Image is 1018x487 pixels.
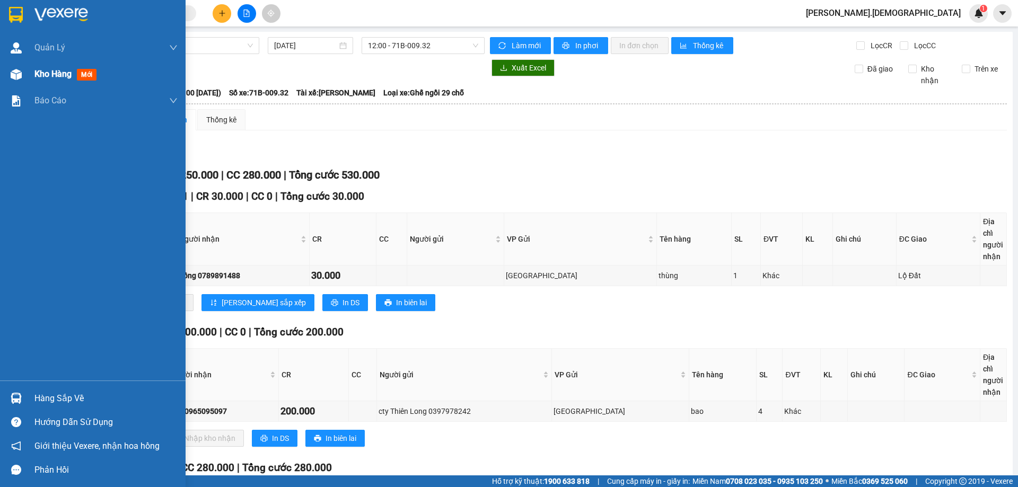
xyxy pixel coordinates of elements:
[797,6,969,20] span: [PERSON_NAME].[DEMOGRAPHIC_DATA]
[507,233,646,245] span: VP Gửi
[34,69,72,79] span: Kho hàng
[170,405,277,417] div: linh 0965095097
[9,22,94,34] div: Minh
[206,114,236,126] div: Thống kê
[222,297,306,308] span: [PERSON_NAME] sắp xếp
[164,326,217,338] span: CR 200.000
[213,4,231,23] button: plus
[101,9,127,20] span: Nhận:
[607,475,690,487] span: Cung cấp máy in - giấy in:
[733,270,759,281] div: 1
[9,7,23,23] img: logo-vxr
[512,62,546,74] span: Xuất Excel
[322,294,368,311] button: printerIn DS
[229,87,288,99] span: Số xe: 71B-009.32
[331,299,338,307] span: printer
[598,475,599,487] span: |
[201,294,314,311] button: sort-ascending[PERSON_NAME] sắp xếp
[179,233,299,245] span: Người nhận
[980,5,987,12] sup: 1
[100,67,210,82] div: 40.000
[9,34,94,49] div: 0785937973
[554,37,608,54] button: printerIn phơi
[544,477,590,485] strong: 1900 633 818
[692,475,823,487] span: Miền Nam
[101,9,209,33] div: [GEOGRAPHIC_DATA]
[164,430,244,447] button: downloadNhập kho nhận
[11,393,22,404] img: warehouse-icon
[492,475,590,487] span: Hỗ trợ kỹ thuật:
[821,349,848,401] th: KL
[34,41,65,54] span: Quản Lý
[379,405,550,417] div: cty Thiên Long 0397978242
[34,462,178,478] div: Phản hồi
[280,404,346,419] div: 200.000
[238,4,256,23] button: file-add
[11,465,21,475] span: message
[512,40,542,51] span: Làm mới
[916,475,917,487] span: |
[784,405,818,417] div: Khác
[689,349,757,401] th: Tên hàng
[974,8,984,18] img: icon-new-feature
[34,439,160,453] span: Giới thiệu Vexere, nhận hoa hồng
[178,270,308,281] div: Hồng 0789891488
[831,475,908,487] span: Miền Bắc
[343,297,359,308] span: In DS
[998,8,1007,18] span: caret-down
[246,190,249,202] span: |
[218,10,226,17] span: plus
[862,477,908,485] strong: 0369 525 060
[237,462,240,474] span: |
[680,42,689,50] span: bar-chart
[311,268,374,283] div: 30.000
[500,64,507,73] span: download
[917,63,954,86] span: Kho nhận
[384,299,392,307] span: printer
[226,169,281,181] span: CC 280.000
[243,10,250,17] span: file-add
[210,299,217,307] span: sort-ascending
[196,190,243,202] span: CR 30.000
[11,95,22,107] img: solution-icon
[260,435,268,443] span: printer
[554,405,687,417] div: [GEOGRAPHIC_DATA]
[898,270,978,281] div: Lộ Đất
[289,169,380,181] span: Tổng cước 530.000
[863,63,897,75] span: Đã giao
[310,213,376,265] th: CR
[552,401,689,422] td: Sài Gòn
[34,94,66,107] span: Báo cáo
[77,69,96,81] span: mới
[993,4,1012,23] button: caret-down
[296,87,375,99] span: Tài xế: [PERSON_NAME]
[249,326,251,338] span: |
[100,69,115,81] span: CC :
[562,42,571,50] span: printer
[349,349,377,401] th: CC
[555,369,678,380] span: VP Gửi
[659,270,730,281] div: thùng
[169,96,178,105] span: down
[848,349,905,401] th: Ghi chú
[225,326,246,338] span: CC 0
[396,297,427,308] span: In biên lai
[368,38,478,54] span: 12:00 - 71B-009.32
[9,10,25,21] span: Gửi:
[498,42,507,50] span: sync
[758,405,780,417] div: 4
[267,10,275,17] span: aim
[252,430,297,447] button: printerIn DS
[11,441,21,451] span: notification
[657,213,732,265] th: Tên hàng
[272,432,289,444] span: In DS
[726,477,823,485] strong: 0708 023 035 - 0935 103 250
[181,462,234,474] span: CC 280.000
[101,33,209,46] div: hải
[826,479,829,483] span: ⚪️
[983,351,1004,398] div: Địa chỉ người nhận
[169,43,178,52] span: down
[611,37,669,54] button: In đơn chọn
[899,233,969,245] span: ĐC Giao
[959,477,967,485] span: copyright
